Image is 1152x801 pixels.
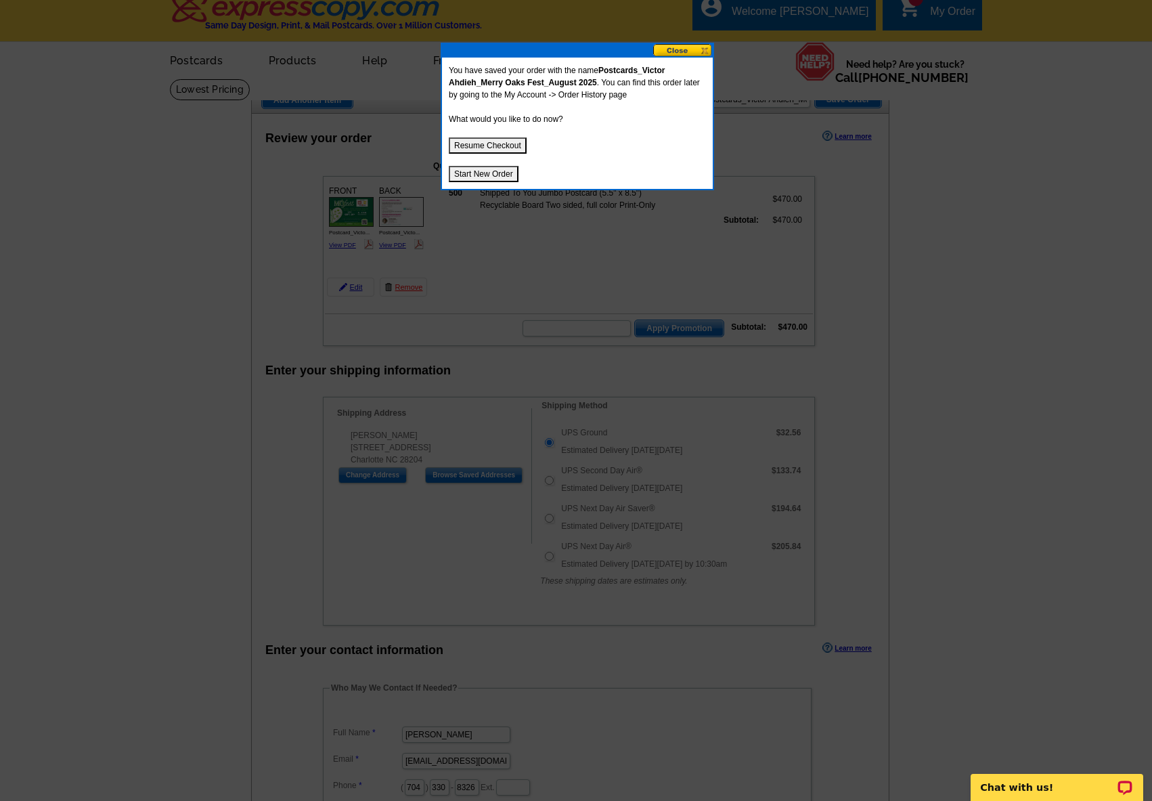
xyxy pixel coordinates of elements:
button: Resume Checkout [449,137,527,154]
iframe: LiveChat chat widget [962,758,1152,801]
button: Start New Order [449,166,518,182]
div: You have saved your order with the name . You can find this order later by going to the My Accoun... [442,58,713,189]
strong: Postcards_Victor Ahdieh_Merry Oaks Fest_August 2025 [449,66,665,87]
